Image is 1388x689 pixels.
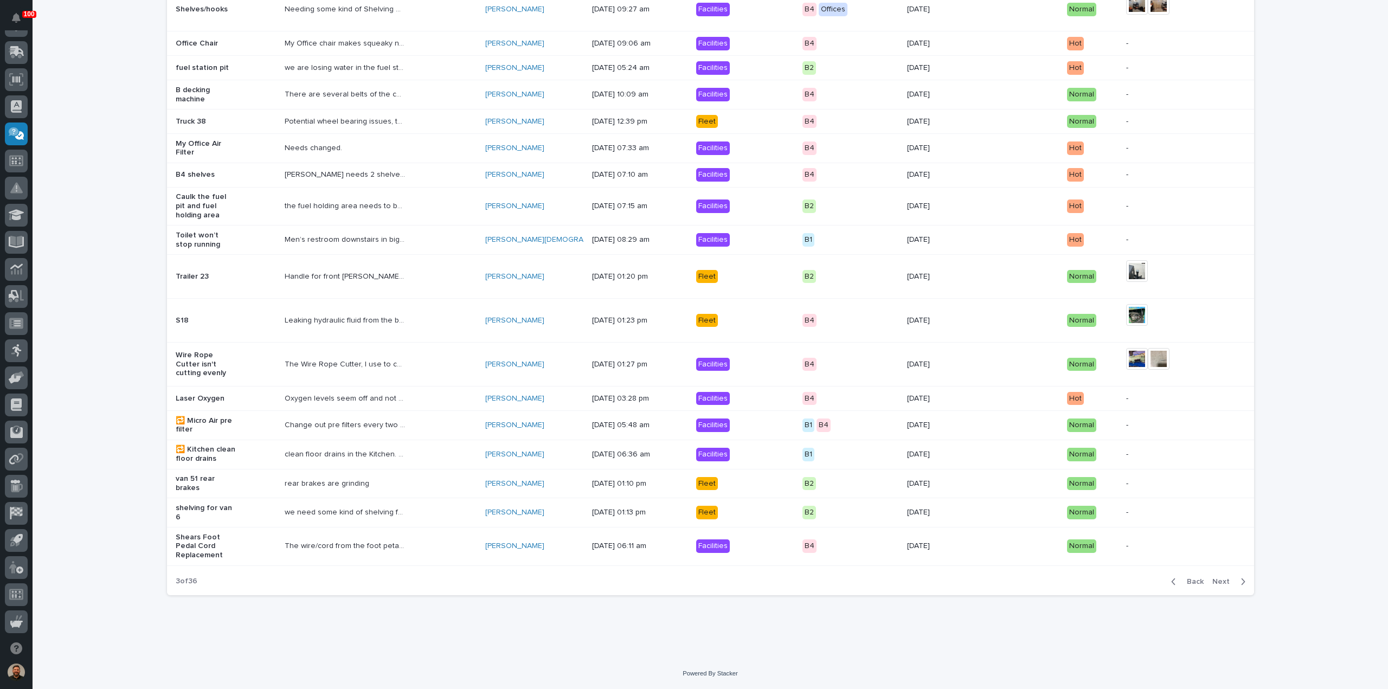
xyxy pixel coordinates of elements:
a: 🔗Onboarding Call [63,170,143,189]
p: - [1126,170,1186,179]
p: The Wire Rope Cutter, I use to cut the wire rope, does not cut evenly. I need to cut each end twi... [285,358,407,369]
p: - [1126,144,1186,153]
p: [DATE] 01:20 pm [592,272,652,281]
div: B1 [802,448,814,461]
p: 🔁 Kitchen clean floor drains [176,445,236,463]
div: Start new chat [37,120,178,131]
div: B4 [802,392,817,405]
p: [DATE] 06:11 am [592,542,652,551]
p: Needing some kind of Shelving or countertop for my office. A couple of Hooks/ hangers would also ... [285,3,407,14]
p: Shelves/hooks [176,5,236,14]
div: Facilities [696,233,730,247]
p: [DATE] [907,542,967,551]
a: [PERSON_NAME] [485,394,544,403]
div: Facilities [696,88,730,101]
a: [PERSON_NAME] [485,508,544,517]
div: B4 [802,358,817,371]
p: The wire/cord from the foot petal to the shears is in need of replacement [285,539,407,551]
p: - [1126,235,1186,244]
button: Back [1162,577,1208,587]
a: Powered By Stacker [683,670,737,677]
p: [DATE] [907,235,967,244]
p: [DATE] 09:06 am [592,39,652,48]
tr: Toilet won’t stop runningMen’s restroom downstairs in big stall won’t stop runningMen’s restroom ... [167,226,1254,255]
tr: Office ChairMy Office chair makes squeaky noise whenever I move. Since, we are in cubical in B4, ... [167,31,1254,56]
p: Handle for front jack came to Raise and lower hitch came off [285,270,407,281]
tr: B decking machineThere are several belts of the conveying systemThere are several belts of the co... [167,80,1254,110]
p: we need some kind of shelving for van 6 it is being used daily for inspections [285,506,407,517]
div: Normal [1067,358,1096,371]
a: [PERSON_NAME] [485,5,544,14]
div: Fleet [696,477,718,491]
div: Facilities [696,392,730,405]
tr: 🔁 Micro Air pre filterChange out pre filters every two weeksChange out pre filters every two week... [167,410,1254,440]
a: [PERSON_NAME] [485,542,544,551]
a: [PERSON_NAME] [485,90,544,99]
p: [DATE] 05:48 am [592,421,652,430]
tr: Trailer 23Handle for front [PERSON_NAME] came to Raise and lower hitch came offHandle for front [... [167,255,1254,299]
div: Fleet [696,506,718,519]
p: the fuel holding area needs to be caulked. cut old caulk back in areas that need it clean the are... [285,199,407,211]
div: Facilities [696,539,730,553]
div: B4 [802,168,817,182]
p: - [1126,394,1186,403]
div: Hot [1067,37,1084,50]
div: Normal [1067,448,1096,461]
button: Notifications [5,7,28,29]
div: Normal [1067,506,1096,519]
div: B1 [802,233,814,247]
span: Onboarding Call [79,174,138,185]
p: van 51 rear brakes [176,474,236,493]
div: B1 [802,418,814,432]
div: B2 [802,61,816,75]
p: Caulk the fuel pit and fuel holding area [176,192,236,220]
span: Pylon [108,201,131,209]
p: [DATE] 01:10 pm [592,479,652,488]
tr: Laser OxygenOxygen levels seem off and not cuttingOxygen levels seem off and not cutting [PERSON_... [167,386,1254,410]
div: Offices [819,3,847,16]
div: B4 [802,115,817,128]
p: My Office chair makes squeaky noise whenever I move. Since, we are in cubical in B4, it might dis... [285,37,407,48]
tr: van 51 rear brakesrear brakes are grindingrear brakes are grinding [PERSON_NAME] [DATE] 01:10 pmF... [167,469,1254,498]
tr: 🔁 Kitchen clean floor drainsclean floor drains in the Kitchen. work should be done Between 9:00 a... [167,440,1254,469]
div: B4 [802,88,817,101]
p: [DATE] 07:15 am [592,202,652,211]
p: [DATE] [907,508,967,517]
div: Normal [1067,3,1096,16]
p: we are losing water in the fuel station pit. we will need to cut out some but not all of the caul... [285,61,407,73]
tr: fuel station pitwe are losing water in the fuel station pit. we will need to cut out some but not... [167,56,1254,80]
div: Facilities [696,358,730,371]
p: - [1126,450,1186,459]
tr: shelving for van 6we need some kind of shelving for van 6 it is being used daily for inspectionsw... [167,498,1254,527]
div: B2 [802,506,816,519]
p: [DATE] 10:09 am [592,90,652,99]
p: [DATE] 07:10 am [592,170,652,179]
p: Shears Foot Pedal Cord Replacement [176,533,236,560]
div: Notifications100 [14,13,28,30]
div: Facilities [696,37,730,50]
p: [DATE] 01:23 pm [592,316,652,325]
div: Fleet [696,314,718,327]
a: [PERSON_NAME] [485,421,544,430]
p: [DATE] [907,117,967,126]
div: Facilities [696,141,730,155]
a: [PERSON_NAME] [485,450,544,459]
div: Facilities [696,418,730,432]
span: Help Docs [22,174,59,185]
p: [DATE] [907,144,967,153]
tr: Truck 38Potential wheel bearing issues, they were both making some noise. The oil needs changed, ... [167,109,1254,133]
p: There are several belts of the conveying system [285,88,407,99]
div: Normal [1067,115,1096,128]
p: - [1126,63,1186,73]
div: Hot [1067,168,1084,182]
p: [DATE] 09:27 am [592,5,652,14]
p: - [1126,479,1186,488]
div: Normal [1067,477,1096,491]
p: [DATE] [907,90,967,99]
p: [DATE] [907,360,967,369]
div: Facilities [696,168,730,182]
p: [DATE] 07:33 am [592,144,652,153]
a: [PERSON_NAME] [485,316,544,325]
a: 📖Help Docs [7,170,63,189]
div: Normal [1067,418,1096,432]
